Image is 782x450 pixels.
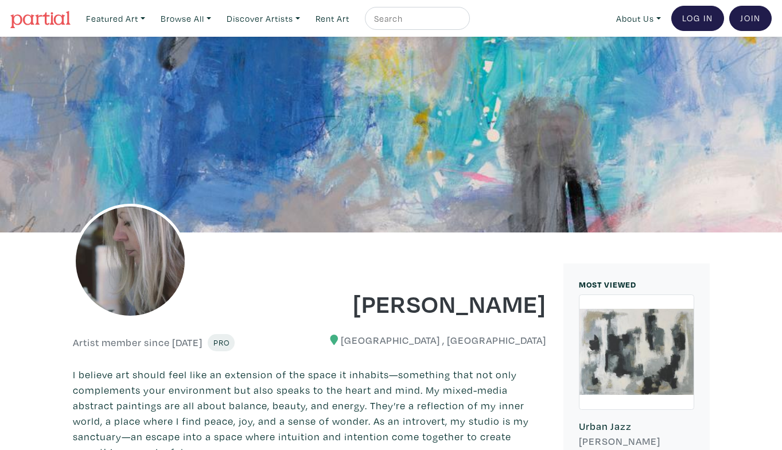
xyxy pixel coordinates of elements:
[221,7,305,30] a: Discover Artists
[81,7,150,30] a: Featured Art
[579,435,694,448] h6: [PERSON_NAME]
[671,6,724,31] a: Log In
[729,6,772,31] a: Join
[611,7,666,30] a: About Us
[73,336,203,349] h6: Artist member since [DATE]
[318,288,546,319] h1: [PERSON_NAME]
[318,334,546,347] h6: [GEOGRAPHIC_DATA] , [GEOGRAPHIC_DATA]
[310,7,355,30] a: Rent Art
[213,337,229,348] span: Pro
[73,204,188,319] img: phpThumb.php
[373,11,459,26] input: Search
[155,7,216,30] a: Browse All
[579,279,636,290] small: MOST VIEWED
[579,420,694,433] h6: Urban Jazz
